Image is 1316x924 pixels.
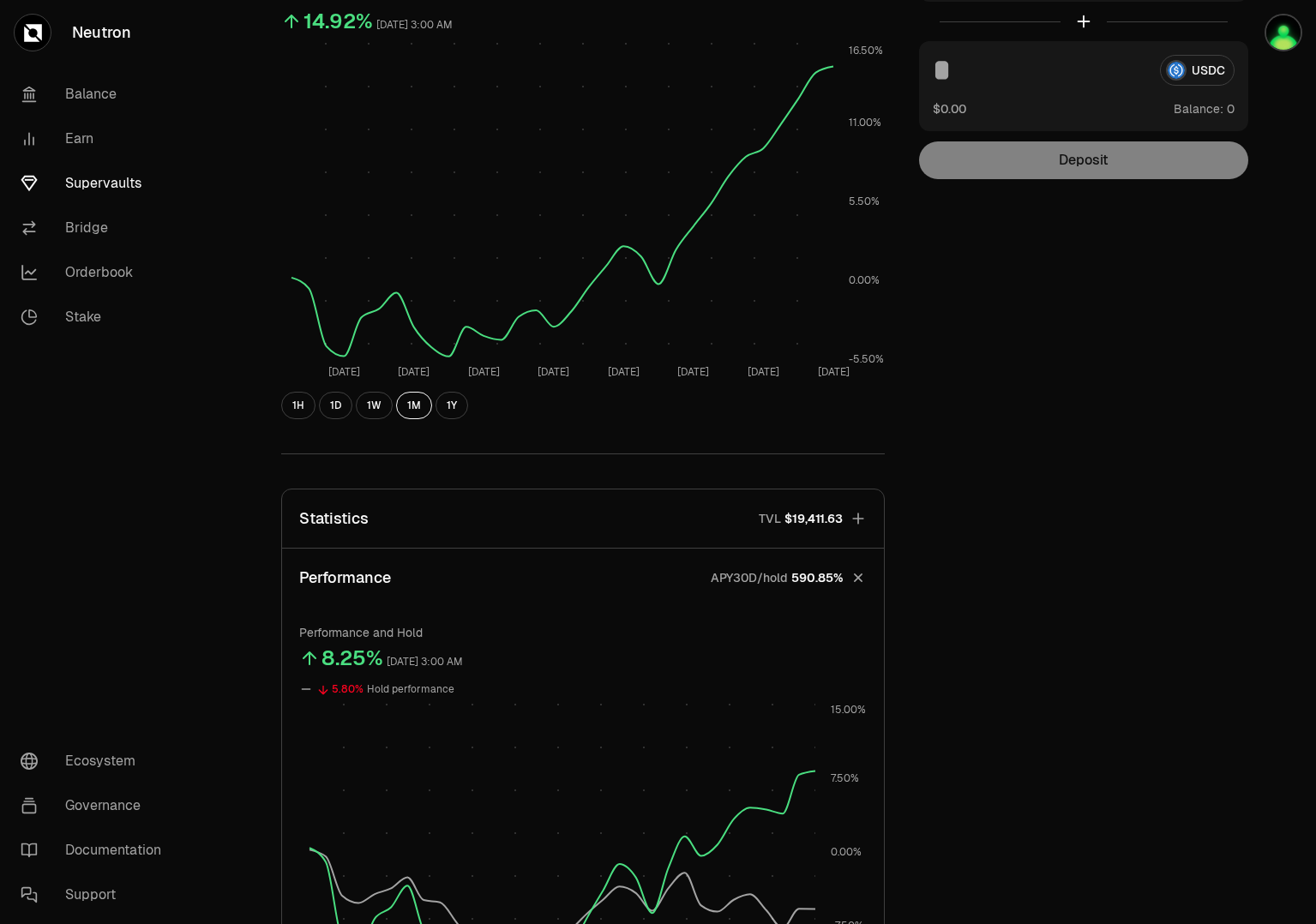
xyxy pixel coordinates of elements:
tspan: 0.00% [849,273,880,287]
tspan: [DATE] [817,365,849,379]
button: StatisticsTVL$19,411.63 [282,489,884,548]
tspan: [DATE] [538,365,569,379]
div: Hold performance [367,680,454,699]
div: [DATE] 3:00 AM [387,652,463,672]
tspan: 5.50% [849,195,880,208]
span: Balance: [1174,100,1223,117]
p: TVL [759,510,781,527]
p: Performance [299,566,391,590]
tspan: [DATE] [327,365,359,379]
div: [DATE] 3:00 AM [376,15,453,35]
a: Earn [7,117,185,161]
div: 5.80% [332,680,364,699]
tspan: 7.50% [831,771,859,785]
button: $0.00 [933,99,966,117]
tspan: 15.00% [831,703,866,717]
button: PerformanceAPY30D/hold590.85% [282,549,884,607]
tspan: [DATE] [747,365,778,379]
a: Ecosystem [7,739,185,783]
span: 590.85% [791,569,843,586]
button: 1D [319,392,352,419]
tspan: [DATE] [607,365,639,379]
p: APY30D/hold [711,569,788,586]
tspan: [DATE] [467,365,499,379]
a: Bridge [7,206,185,250]
tspan: 16.50% [849,44,883,57]
a: Stake [7,295,185,339]
p: Performance and Hold [299,624,867,641]
tspan: [DATE] [398,365,430,379]
button: 1H [281,392,315,419]
tspan: 0.00% [831,845,862,859]
a: Support [7,873,185,917]
p: Statistics [299,507,369,531]
a: Documentation [7,828,185,873]
div: 14.92% [303,8,373,35]
span: $19,411.63 [784,510,843,527]
tspan: -5.50% [849,352,884,366]
tspan: [DATE] [677,365,709,379]
button: 1M [396,392,432,419]
button: 1W [356,392,393,419]
a: Governance [7,783,185,828]
a: Balance [7,72,185,117]
button: 1Y [436,392,468,419]
a: Orderbook [7,250,185,295]
img: brainKID [1265,14,1302,51]
div: 8.25% [321,645,383,672]
tspan: 11.00% [849,116,881,129]
a: Supervaults [7,161,185,206]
